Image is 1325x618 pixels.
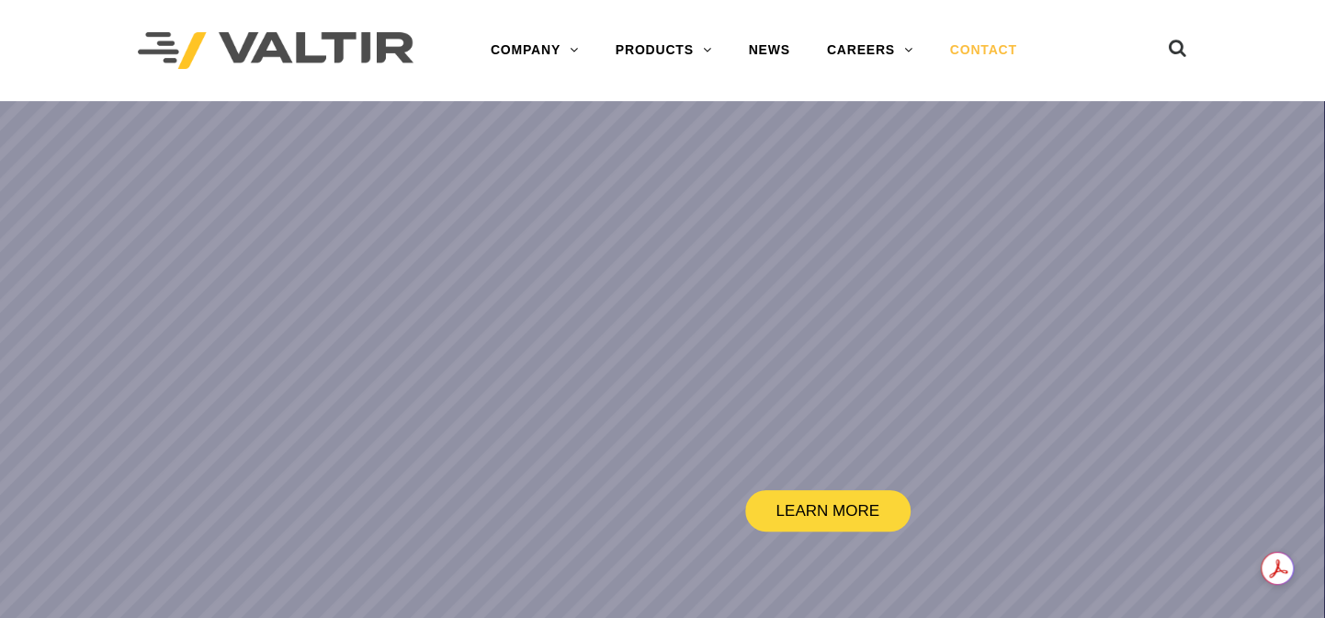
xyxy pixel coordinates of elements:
[809,32,932,69] a: CAREERS
[138,32,413,70] img: Valtir
[597,32,730,69] a: PRODUCTS
[745,490,911,532] a: LEARN MORE
[730,32,809,69] a: NEWS
[472,32,597,69] a: COMPANY
[932,32,1036,69] a: CONTACT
